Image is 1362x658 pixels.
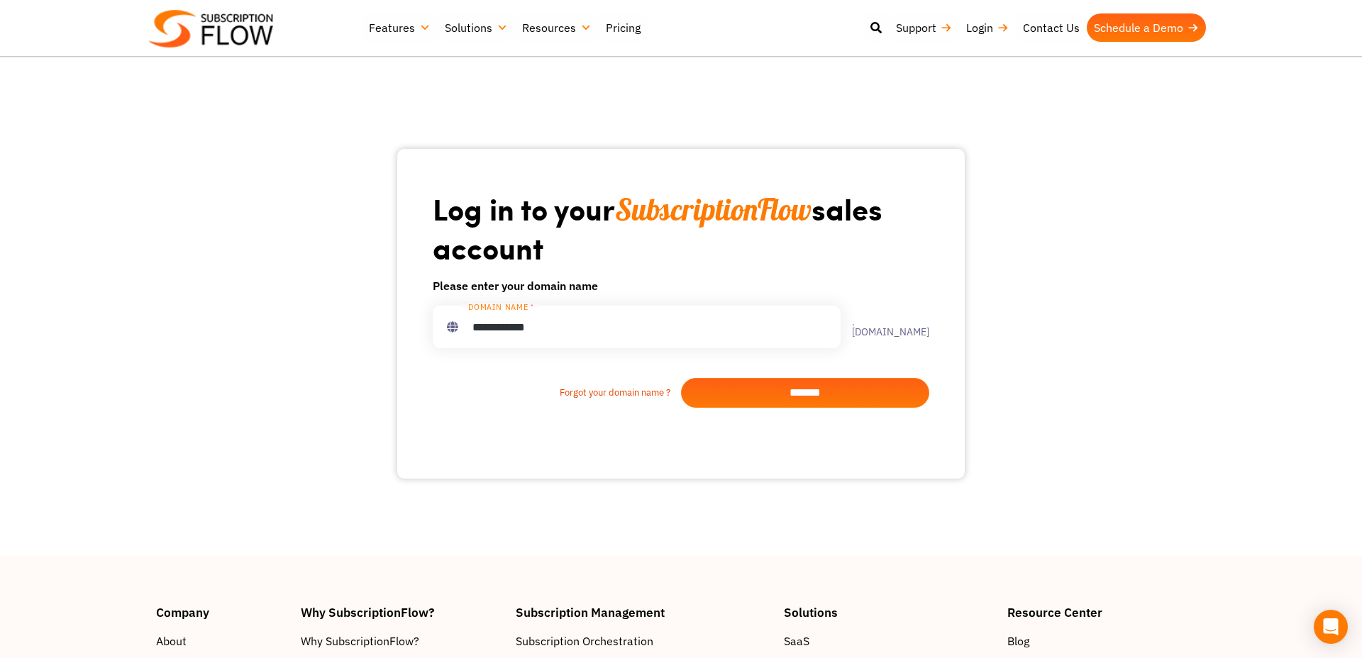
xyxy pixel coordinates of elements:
span: Subscription Orchestration [516,632,653,649]
a: About [156,632,287,649]
span: Blog [1007,632,1029,649]
span: SaaS [784,632,809,649]
h4: Why SubscriptionFlow? [301,606,502,618]
a: Forgot your domain name ? [433,386,681,400]
a: Blog [1007,632,1206,649]
a: Support [889,13,959,42]
h4: Company [156,606,287,618]
h6: Please enter your domain name [433,277,929,294]
a: Login [959,13,1016,42]
a: Contact Us [1016,13,1087,42]
a: SaaS [784,632,993,649]
span: SubscriptionFlow [615,191,812,228]
img: Subscriptionflow [149,10,273,48]
span: Why SubscriptionFlow? [301,632,419,649]
h4: Subscription Management [516,606,770,618]
div: Open Intercom Messenger [1314,610,1348,644]
h1: Log in to your sales account [433,190,929,266]
h4: Resource Center [1007,606,1206,618]
a: Schedule a Demo [1087,13,1206,42]
a: Why SubscriptionFlow? [301,632,502,649]
a: Features [362,13,438,42]
a: Pricing [599,13,648,42]
a: Resources [515,13,599,42]
label: .[DOMAIN_NAME] [841,317,929,337]
h4: Solutions [784,606,993,618]
a: Solutions [438,13,515,42]
span: About [156,632,187,649]
a: Subscription Orchestration [516,632,770,649]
